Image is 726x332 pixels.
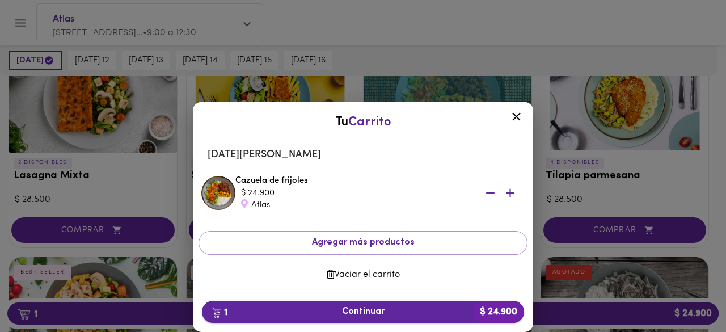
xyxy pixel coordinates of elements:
[199,264,527,286] button: Vaciar el carrito
[199,141,527,169] li: [DATE][PERSON_NAME]
[473,301,524,323] b: $ 24.900
[235,175,525,211] div: Cazuela de frijoles
[208,237,518,248] span: Agregar más productos
[241,187,468,199] div: $ 24.900
[241,199,468,211] div: Atlas
[348,116,391,129] span: Carrito
[660,266,715,321] iframe: Messagebird Livechat Widget
[202,301,524,323] button: 1Continuar$ 24.900
[204,114,522,131] div: Tu
[201,176,235,210] img: Cazuela de frijoles
[211,306,515,317] span: Continuar
[205,305,234,320] b: 1
[199,231,527,254] button: Agregar más productos
[212,307,221,318] img: cart.png
[208,270,518,280] span: Vaciar el carrito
